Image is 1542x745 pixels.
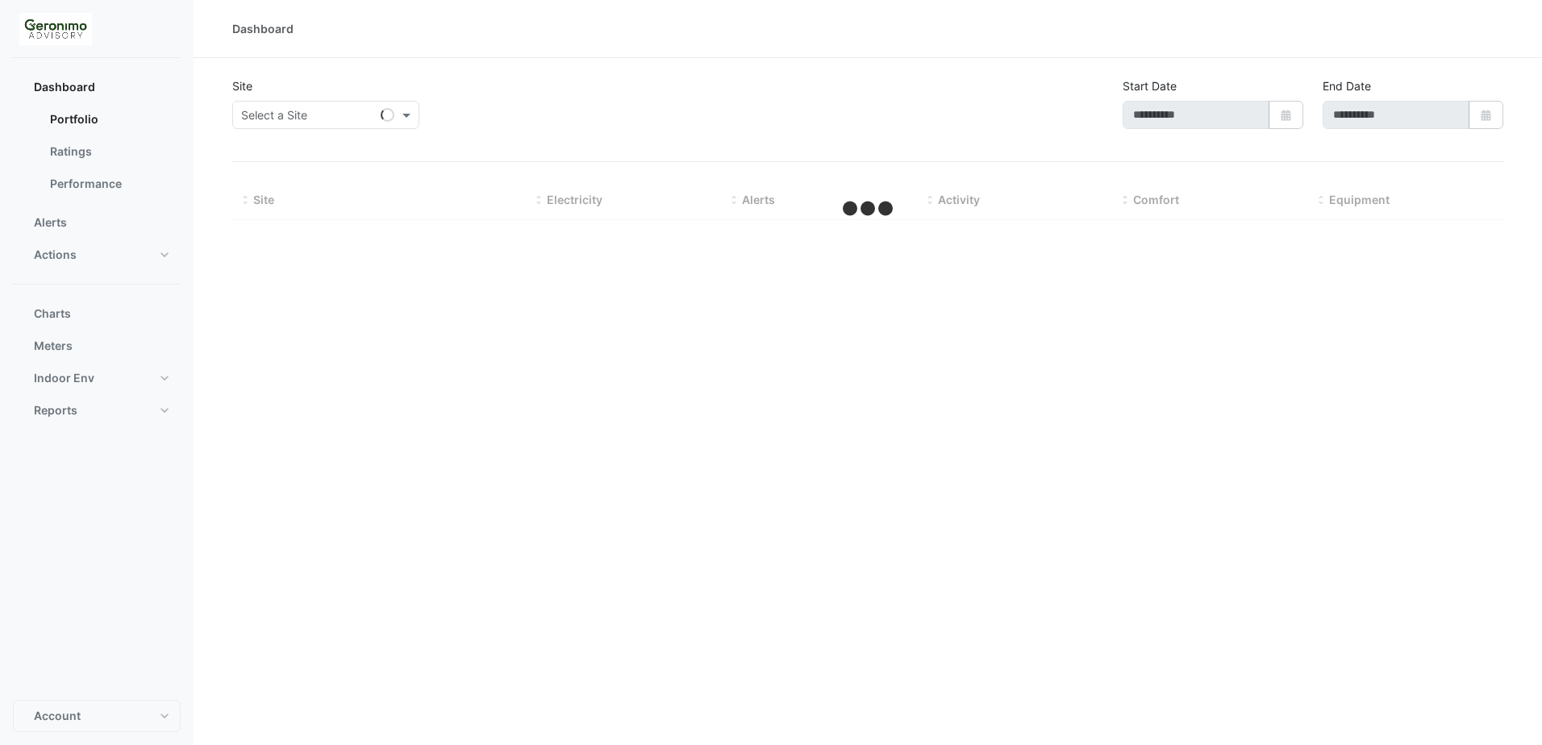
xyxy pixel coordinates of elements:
[742,193,775,206] span: Alerts
[34,79,95,95] span: Dashboard
[253,193,274,206] span: Site
[37,168,181,200] a: Performance
[13,71,181,103] button: Dashboard
[13,394,181,427] button: Reports
[13,103,181,206] div: Dashboard
[232,77,252,94] label: Site
[37,135,181,168] a: Ratings
[37,103,181,135] a: Portfolio
[34,247,77,263] span: Actions
[34,708,81,724] span: Account
[13,298,181,330] button: Charts
[1329,193,1390,206] span: Equipment
[34,306,71,322] span: Charts
[19,13,92,45] img: Company Logo
[13,700,181,732] button: Account
[232,20,294,37] div: Dashboard
[13,239,181,271] button: Actions
[547,193,602,206] span: Electricity
[13,330,181,362] button: Meters
[1133,193,1179,206] span: Comfort
[1323,77,1371,94] label: End Date
[34,370,94,386] span: Indoor Env
[1123,77,1177,94] label: Start Date
[13,206,181,239] button: Alerts
[34,338,73,354] span: Meters
[938,193,980,206] span: Activity
[34,402,77,418] span: Reports
[34,214,67,231] span: Alerts
[13,362,181,394] button: Indoor Env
